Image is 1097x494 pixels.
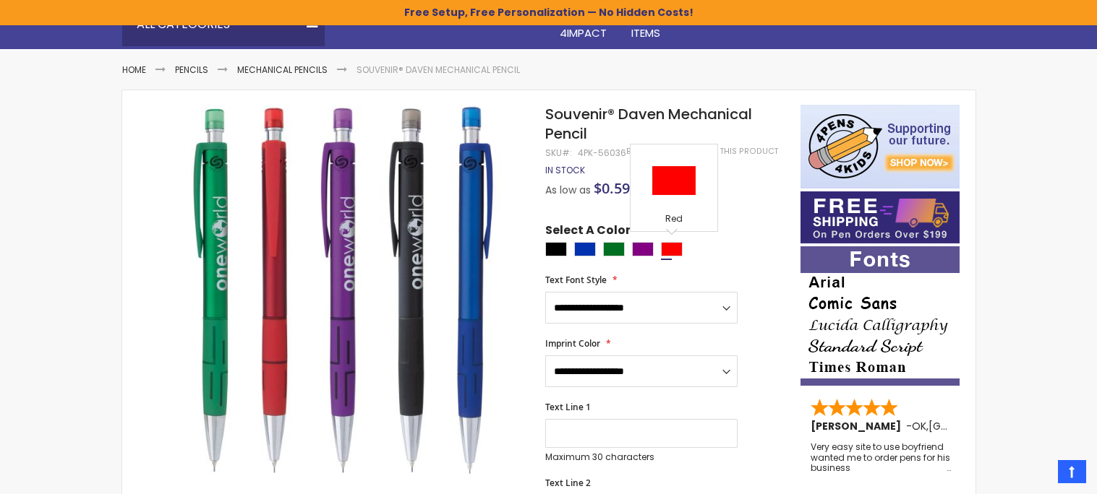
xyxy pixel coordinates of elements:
li: Souvenir® Daven Mechanical Pencil [357,64,520,76]
span: Select A Color [545,222,631,242]
span: Blog [902,11,931,26]
span: As low as [545,183,591,197]
a: Mechanical Pencils [237,64,328,76]
span: Specials [832,11,879,26]
div: Red [634,213,714,227]
strong: SKU [545,147,572,159]
span: OK [912,419,926,433]
a: 4PROMOTIONALITEMS [620,3,740,50]
a: Pencils [175,64,208,76]
div: Red [661,242,683,256]
img: Free shipping on orders over $199 [801,191,960,243]
span: [GEOGRAPHIC_DATA] [929,419,1035,433]
span: Text Line 1 [545,401,591,413]
span: In stock [545,164,585,176]
a: Top [1058,460,1086,483]
span: Rush [767,11,794,26]
img: 4pens 4 kids [801,105,960,188]
div: Blue [574,242,596,256]
span: Home [366,11,396,26]
div: Green [603,242,625,256]
span: 4PROMOTIONAL ITEMS [631,11,729,40]
span: $0.59 [594,178,630,198]
span: Imprint Color [545,337,600,350]
div: Black [545,242,567,256]
img: font-personalization-examples [801,246,960,386]
span: Souvenir® Daven Mechanical Pencil [545,104,752,144]
a: 4Pens4impact [548,3,620,50]
div: 4PK-56036 [578,147,626,159]
div: Availability [545,165,585,176]
span: Text Line 2 [545,477,591,489]
a: Be the first to review this product [626,146,778,157]
span: Text Font Style [545,274,607,286]
span: - , [906,419,1035,433]
div: Purple [632,242,654,256]
span: Pens [433,11,458,26]
p: Maximum 30 characters [545,451,738,463]
span: Pencils [496,11,537,26]
img: Souvenir® Daven Mechanical Pencil [151,103,526,477]
span: 4Pens 4impact [560,11,608,40]
div: Very easy site to use boyfriend wanted me to order pens for his business [811,442,951,473]
a: Home [122,64,146,76]
span: [PERSON_NAME] [811,419,906,433]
